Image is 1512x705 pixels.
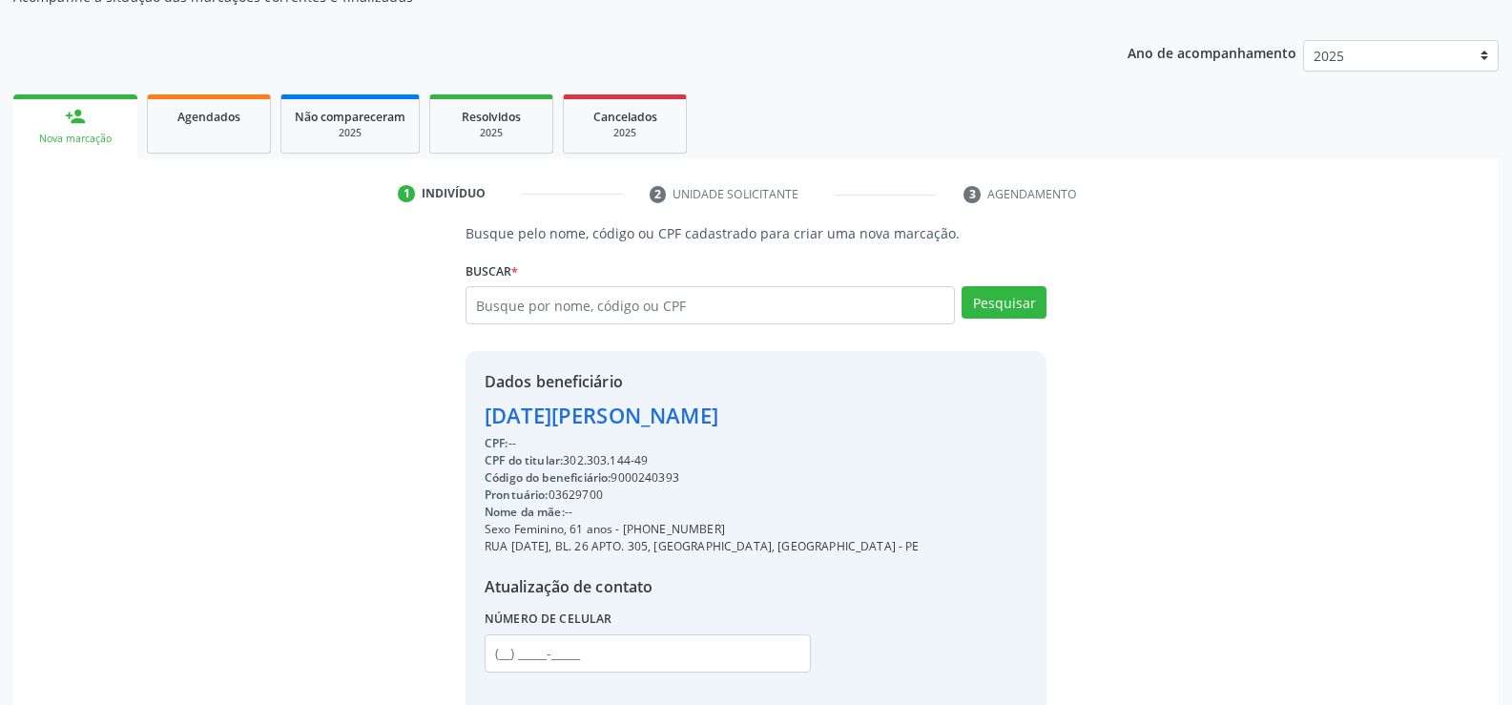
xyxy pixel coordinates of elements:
span: Agendados [177,109,240,125]
div: 9000240393 [485,469,920,487]
div: RUA [DATE], BL. 26 APTO. 305, [GEOGRAPHIC_DATA], [GEOGRAPHIC_DATA] - PE [485,538,920,555]
div: [DATE][PERSON_NAME] [485,400,920,431]
p: Ano de acompanhamento [1128,40,1296,64]
div: 2025 [444,126,539,140]
div: 2025 [295,126,405,140]
div: Atualização de contato [485,575,920,598]
input: (__) _____-_____ [485,634,811,673]
span: Código do beneficiário: [485,469,611,486]
div: 2025 [577,126,673,140]
div: Nova marcação [27,132,124,146]
span: Não compareceram [295,109,405,125]
div: person_add [65,106,86,127]
button: Pesquisar [962,286,1046,319]
p: Busque pelo nome, código ou CPF cadastrado para criar uma nova marcação. [466,223,1046,243]
div: Sexo Feminino, 61 anos - [PHONE_NUMBER] [485,521,920,538]
div: 302.303.144-49 [485,452,920,469]
span: Nome da mãe: [485,504,565,520]
input: Busque por nome, código ou CPF [466,286,955,324]
span: CPF: [485,435,508,451]
label: Buscar [466,257,518,286]
div: 1 [398,185,415,202]
div: -- [485,504,920,521]
span: Resolvidos [462,109,521,125]
label: Número de celular [485,605,612,634]
span: Prontuário: [485,487,549,503]
div: Dados beneficiário [485,370,920,393]
span: CPF do titular: [485,452,563,468]
div: -- [485,435,920,452]
span: Cancelados [593,109,657,125]
div: 03629700 [485,487,920,504]
div: Indivíduo [422,185,486,202]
